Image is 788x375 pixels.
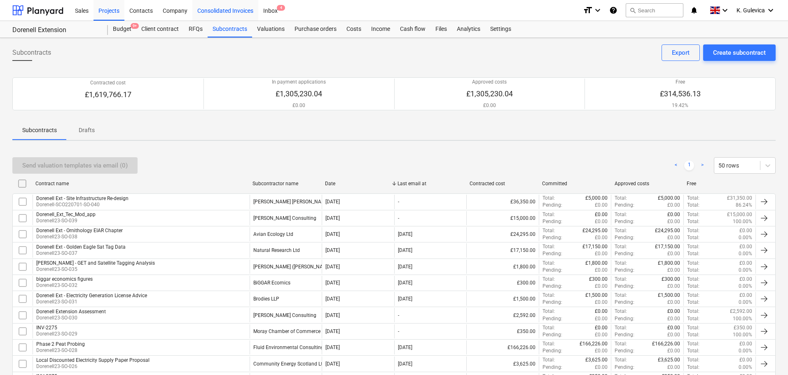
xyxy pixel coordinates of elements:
div: £3,625.00 [466,356,539,370]
div: Local Discounted Electricity Supply Paper Proposal [36,357,150,363]
p: Total : [687,250,699,257]
p: Total : [615,243,627,250]
p: £300.00 [589,276,608,283]
a: Budget9+ [108,21,136,37]
p: Total : [542,356,555,363]
div: [DATE] [325,312,340,318]
p: £0.00 [667,211,680,218]
div: £1,500.00 [466,292,539,306]
p: £0.00 [595,218,608,225]
p: Pending : [615,234,634,241]
p: £166,226.00 [652,340,680,347]
p: Subcontracts [22,126,57,135]
p: Total : [615,227,627,234]
p: 0.00% [739,267,752,274]
p: 86.24% [736,202,752,209]
p: £0.00 [667,364,680,371]
p: Approved costs [466,79,513,86]
div: [DATE] [325,361,340,367]
p: Total : [687,331,699,338]
p: £0.00 [466,102,513,109]
p: Pending : [615,218,634,225]
div: [DATE] [398,361,412,367]
div: £166,226.00 [466,340,539,354]
p: Pending : [542,202,562,209]
p: £0.00 [739,227,752,234]
p: In payment applications [272,79,326,86]
p: Drafts [77,126,96,135]
div: Contracted cost [470,181,535,186]
div: Brodies LLP [253,296,279,302]
p: £0.00 [595,315,608,322]
div: Fluid Environmental Consulting [253,345,324,350]
p: Dorenell23-SO-035 [36,266,155,273]
div: [PERSON_NAME] - GET and Satellite Tagging Analysis [36,260,155,266]
div: £1,800.00 [466,260,539,274]
p: Dorenell23-SO-031 [36,298,147,305]
p: Total : [615,292,627,299]
div: Avian Ecology Ltd [253,231,293,237]
p: £350.00 [734,324,752,331]
p: Total : [615,324,627,331]
p: £0.00 [667,308,680,315]
p: £0.00 [595,308,608,315]
p: Total : [687,347,699,354]
a: Subcontracts [208,21,252,37]
div: Committed [542,181,608,186]
p: 100.00% [733,218,752,225]
p: Total : [615,260,627,267]
div: Contract name [35,181,246,186]
div: Community Energy Scotland Ltd [253,361,325,367]
div: Purchase orders [290,21,341,37]
p: Total : [687,315,699,322]
p: £1,800.00 [658,260,680,267]
p: £1,619,766.17 [85,90,131,100]
p: Pending : [542,250,562,257]
div: Pell Frischmann [253,199,330,205]
p: £0.00 [667,347,680,354]
p: Contracted cost [85,79,131,86]
div: - [398,215,399,221]
p: £1,305,230.04 [272,89,326,99]
p: Total : [687,299,699,306]
div: Dorenell Ext - Golden Eagle Sat Tag Data [36,244,126,250]
div: Budget [108,21,136,37]
p: Free [660,79,701,86]
a: Costs [341,21,366,37]
p: Total : [687,340,699,347]
p: Dorenell23-SO-029 [36,331,77,338]
div: £36,350.00 [466,195,539,209]
div: Valuations [252,21,290,37]
div: biggar economics figures [36,276,93,282]
span: 9+ [131,23,139,29]
p: Total : [615,276,627,283]
div: Natural Research Ltd [253,247,300,253]
div: [DATE] [398,247,412,253]
p: Total : [687,243,699,250]
p: Pending : [615,331,634,338]
p: Total : [687,202,699,209]
div: £24,295.00 [466,227,539,241]
p: £0.00 [667,218,680,225]
p: Pending : [542,283,562,290]
iframe: Chat Widget [747,335,788,375]
a: Analytics [452,21,485,37]
div: £15,000.00 [466,211,539,225]
p: Total : [542,340,555,347]
span: K. Gulevica [737,7,765,14]
p: Pending : [615,315,634,322]
div: £350.00 [466,324,539,338]
p: 0.00% [739,364,752,371]
a: Client contract [136,21,184,37]
p: £0.00 [667,283,680,290]
p: Total : [687,234,699,241]
p: Total : [687,308,699,315]
p: Total : [687,276,699,283]
p: £1,500.00 [658,292,680,299]
p: £5,000.00 [658,195,680,202]
div: [DATE] [325,215,340,221]
div: £2,592.00 [466,308,539,322]
div: [DATE] [325,296,340,302]
p: £24,295.00 [582,227,608,234]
